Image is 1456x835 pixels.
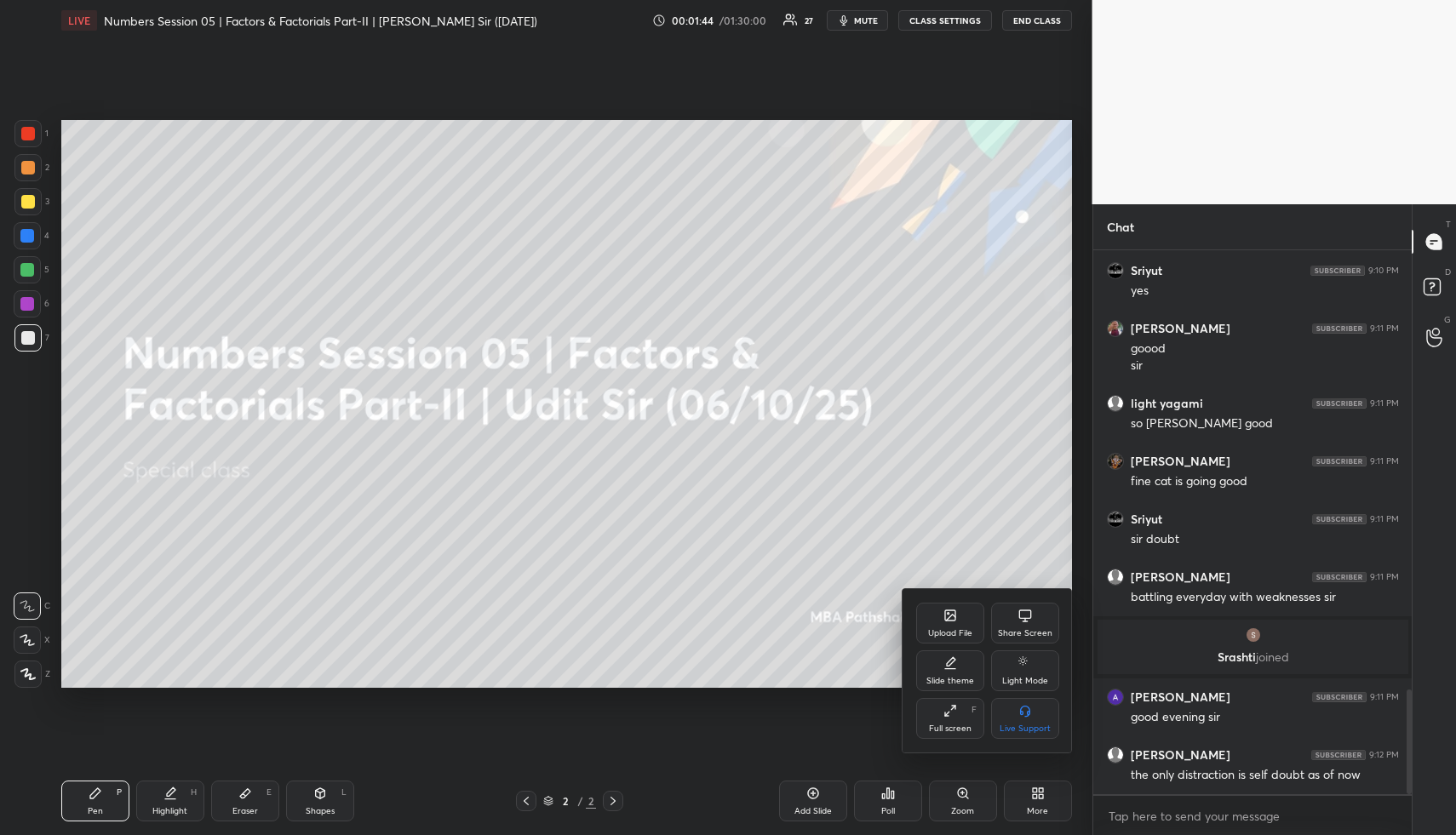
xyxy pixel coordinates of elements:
div: Share Screen [998,629,1052,638]
div: Slide theme [926,677,974,685]
div: Live Support [1000,724,1051,733]
div: Upload File [928,629,972,638]
div: Light Mode [1002,677,1048,685]
div: F [972,706,977,714]
div: Full screen [929,724,972,733]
